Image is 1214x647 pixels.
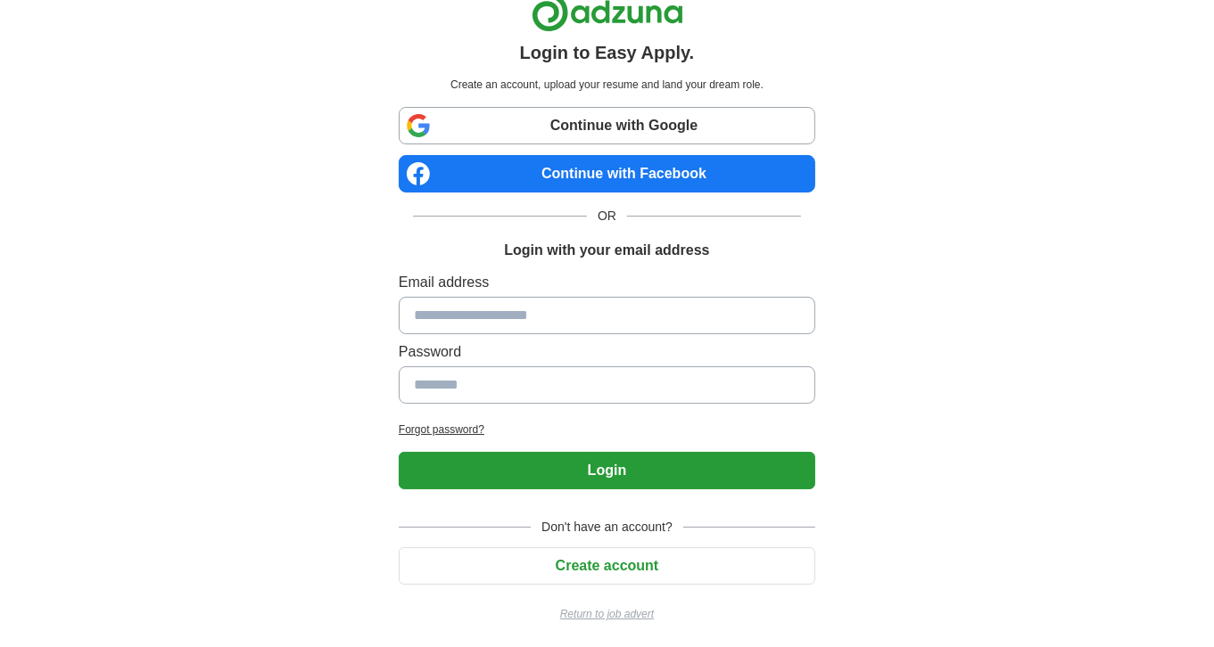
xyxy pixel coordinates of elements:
h1: Login with your email address [504,240,709,261]
button: Create account [399,547,815,585]
span: OR [587,207,627,225]
span: Don't have an account? [531,518,683,536]
label: Password [399,341,815,363]
a: Forgot password? [399,422,815,438]
a: Continue with Google [399,107,815,144]
a: Return to job advert [399,606,815,622]
p: Create an account, upload your resume and land your dream role. [402,77,812,93]
button: Login [399,452,815,489]
h1: Login to Easy Apply. [520,39,695,66]
label: Email address [399,272,815,293]
a: Continue with Facebook [399,155,815,192]
a: Create account [399,558,815,573]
